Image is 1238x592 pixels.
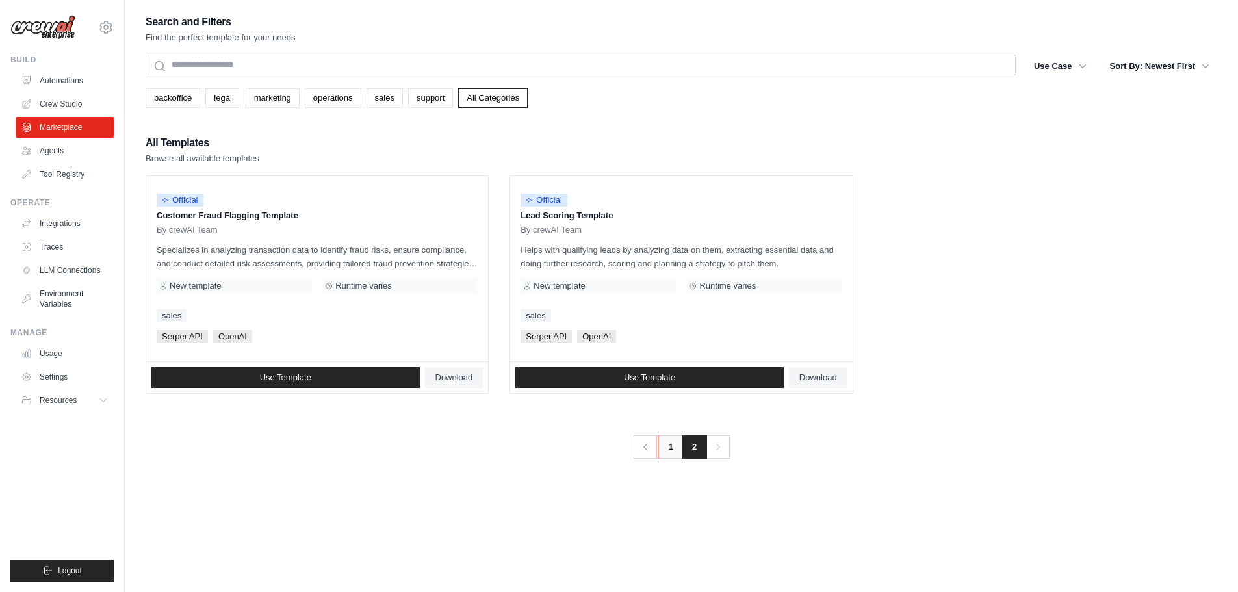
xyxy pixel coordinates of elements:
[157,209,478,222] p: Customer Fraud Flagging Template
[367,88,403,108] a: sales
[624,372,675,383] span: Use Template
[799,372,837,383] span: Download
[16,367,114,387] a: Settings
[16,94,114,114] a: Crew Studio
[157,309,187,322] a: sales
[157,194,203,207] span: Official
[305,88,361,108] a: operations
[682,435,707,459] span: 2
[335,281,392,291] span: Runtime varies
[205,88,240,108] a: legal
[146,152,259,165] p: Browse all available templates
[246,88,300,108] a: marketing
[408,88,453,108] a: support
[699,281,756,291] span: Runtime varies
[425,367,484,388] a: Download
[435,372,473,383] span: Download
[40,395,77,405] span: Resources
[521,194,567,207] span: Official
[16,343,114,364] a: Usage
[146,134,259,152] h2: All Templates
[146,88,200,108] a: backoffice
[16,283,114,315] a: Environment Variables
[521,330,572,343] span: Serper API
[458,88,528,108] a: All Categories
[16,237,114,257] a: Traces
[515,367,784,388] a: Use Template
[170,281,221,291] span: New template
[16,213,114,234] a: Integrations
[260,372,311,383] span: Use Template
[1102,55,1217,78] button: Sort By: Newest First
[146,31,296,44] p: Find the perfect template for your needs
[58,565,82,576] span: Logout
[1026,55,1094,78] button: Use Case
[157,225,218,235] span: By crewAI Team
[157,330,208,343] span: Serper API
[157,243,478,270] p: Specializes in analyzing transaction data to identify fraud risks, ensure compliance, and conduct...
[16,117,114,138] a: Marketplace
[521,309,550,322] a: sales
[577,330,616,343] span: OpenAI
[16,70,114,91] a: Automations
[10,15,75,40] img: Logo
[16,260,114,281] a: LLM Connections
[658,435,684,459] a: 1
[151,367,420,388] a: Use Template
[633,435,730,459] nav: Pagination
[521,225,582,235] span: By crewAI Team
[521,209,842,222] p: Lead Scoring Template
[521,243,842,270] p: Helps with qualifying leads by analyzing data on them, extracting essential data and doing furthe...
[10,198,114,208] div: Operate
[146,13,296,31] h2: Search and Filters
[534,281,585,291] span: New template
[16,140,114,161] a: Agents
[213,330,252,343] span: OpenAI
[16,390,114,411] button: Resources
[16,164,114,185] a: Tool Registry
[10,328,114,338] div: Manage
[10,55,114,65] div: Build
[789,367,847,388] a: Download
[10,560,114,582] button: Logout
